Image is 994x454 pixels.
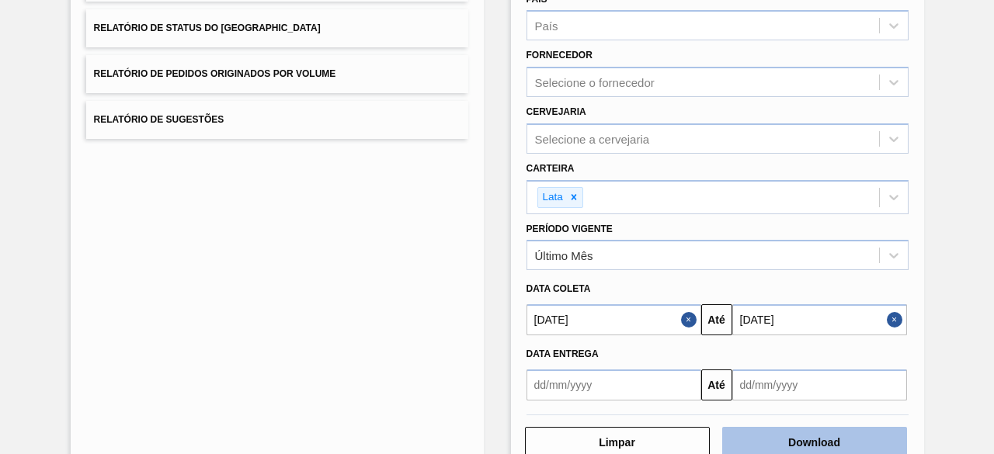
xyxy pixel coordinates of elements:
[535,132,650,145] div: Selecione a cervejaria
[527,50,593,61] label: Fornecedor
[527,304,701,335] input: dd/mm/yyyy
[94,114,224,125] span: Relatório de Sugestões
[732,304,907,335] input: dd/mm/yyyy
[94,68,336,79] span: Relatório de Pedidos Originados por Volume
[732,369,907,400] input: dd/mm/yyyy
[527,163,575,174] label: Carteira
[86,9,468,47] button: Relatório de Status do [GEOGRAPHIC_DATA]
[681,304,701,335] button: Close
[527,348,599,359] span: Data Entrega
[535,249,593,262] div: Último Mês
[701,369,732,400] button: Até
[94,23,321,33] span: Relatório de Status do [GEOGRAPHIC_DATA]
[535,19,558,33] div: País
[527,283,591,294] span: Data coleta
[527,369,701,400] input: dd/mm/yyyy
[701,304,732,335] button: Até
[887,304,907,335] button: Close
[86,101,468,139] button: Relatório de Sugestões
[535,76,655,89] div: Selecione o fornecedor
[527,224,613,234] label: Período Vigente
[86,55,468,93] button: Relatório de Pedidos Originados por Volume
[538,188,565,207] div: Lata
[527,106,586,117] label: Cervejaria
